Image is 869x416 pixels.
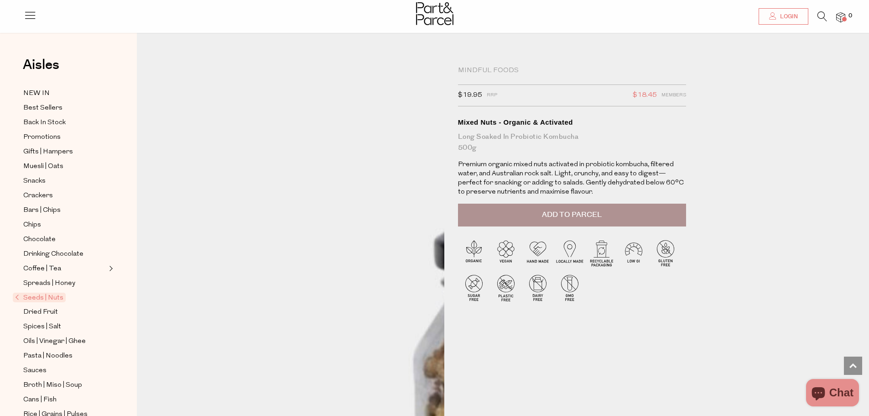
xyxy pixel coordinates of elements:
[778,13,798,21] span: Login
[23,58,59,81] a: Aisles
[458,118,686,127] div: Mixed Nuts - Organic & Activated
[23,220,41,231] span: Chips
[23,117,106,128] a: Back In Stock
[633,90,657,101] span: $18.45
[522,237,554,269] img: P_P-ICONS-Live_Bec_V11_Handmade.svg
[542,210,602,220] span: Add to Parcel
[458,237,490,269] img: P_P-ICONS-Live_Bec_V11_Organic.svg
[23,102,106,114] a: Best Sellers
[23,278,106,289] a: Spreads | Honey
[23,147,73,158] span: Gifts | Hampers
[23,278,75,289] span: Spreads | Honey
[759,8,808,25] a: Login
[803,379,862,409] inbox-online-store-chat: Shopify online store chat
[23,321,106,332] a: Spices | Salt
[23,336,106,347] a: Oils | Vinegar | Ghee
[487,90,497,101] span: RRP
[23,321,61,332] span: Spices | Salt
[23,117,66,128] span: Back In Stock
[23,234,56,245] span: Chocolate
[23,263,106,274] a: Coffee | Tea
[23,263,61,274] span: Coffee | Tea
[23,190,53,201] span: Crackers
[23,132,106,143] a: Promotions
[23,219,106,231] a: Chips
[458,160,686,197] p: Premium organic mixed nuts activated in probiotic kombucha, filtered water, and Australian rock s...
[23,176,46,187] span: Snacks
[458,132,686,153] div: Long Soaked in Probiotic Kombucha 500g
[23,234,106,245] a: Chocolate
[458,272,490,304] img: P_P-ICONS-Live_Bec_V11_Sugar_Free.svg
[23,175,106,187] a: Snacks
[23,248,106,260] a: Drinking Chocolate
[836,12,845,22] a: 0
[458,204,686,226] button: Add to Parcel
[661,90,686,101] span: Members
[23,380,82,391] span: Broth | Miso | Soup
[23,306,106,318] a: Dried Fruit
[554,272,586,304] img: P_P-ICONS-Live_Bec_V11_GMO_Free.svg
[23,395,57,405] span: Cans | Fish
[23,307,58,318] span: Dried Fruit
[23,249,83,260] span: Drinking Chocolate
[458,90,482,101] span: $19.95
[23,350,106,362] a: Pasta | Noodles
[23,103,62,114] span: Best Sellers
[490,272,522,304] img: P_P-ICONS-Live_Bec_V11_Plastic_Free.svg
[15,292,106,303] a: Seeds | Nuts
[23,365,106,376] a: Sauces
[107,263,113,274] button: Expand/Collapse Coffee | Tea
[23,88,50,99] span: NEW IN
[522,272,554,304] img: P_P-ICONS-Live_Bec_V11_Dairy_Free.svg
[416,2,453,25] img: Part&Parcel
[23,55,59,75] span: Aisles
[23,379,106,391] a: Broth | Miso | Soup
[554,237,586,269] img: P_P-ICONS-Live_Bec_V11_Locally_Made_2.svg
[490,237,522,269] img: P_P-ICONS-Live_Bec_V11_Vegan.svg
[586,237,618,269] img: P_P-ICONS-Live_Bec_V11_Recyclable_Packaging.svg
[23,394,106,405] a: Cans | Fish
[23,146,106,158] a: Gifts | Hampers
[23,205,106,216] a: Bars | Chips
[23,161,106,172] a: Muesli | Oats
[23,365,47,376] span: Sauces
[23,132,61,143] span: Promotions
[618,237,650,269] img: P_P-ICONS-Live_Bec_V11_Low_Gi.svg
[650,237,682,269] img: P_P-ICONS-Live_Bec_V11_Gluten_Free.svg
[23,336,86,347] span: Oils | Vinegar | Ghee
[458,66,686,75] div: Mindful Foods
[23,88,106,99] a: NEW IN
[846,12,854,20] span: 0
[23,351,73,362] span: Pasta | Noodles
[23,161,63,172] span: Muesli | Oats
[13,293,66,302] span: Seeds | Nuts
[23,205,61,216] span: Bars | Chips
[23,190,106,201] a: Crackers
